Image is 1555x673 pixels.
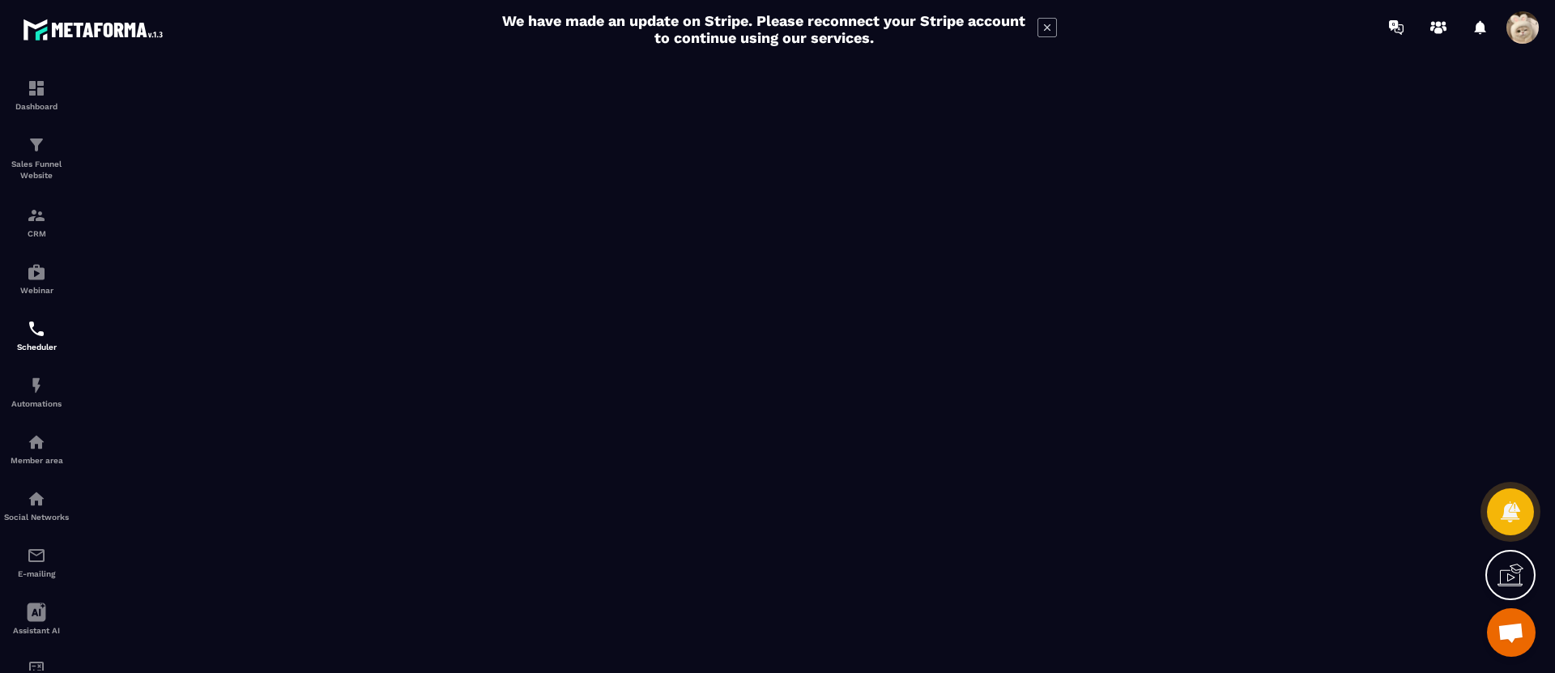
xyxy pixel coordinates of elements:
[4,343,69,351] p: Scheduler
[4,420,69,477] a: automationsautomationsMember area
[27,489,46,509] img: social-network
[23,15,168,45] img: logo
[27,546,46,565] img: email
[4,399,69,408] p: Automations
[4,159,69,181] p: Sales Funnel Website
[4,477,69,534] a: social-networksocial-networkSocial Networks
[4,626,69,635] p: Assistant AI
[4,590,69,647] a: Assistant AI
[498,12,1029,46] h2: We have made an update on Stripe. Please reconnect your Stripe account to continue using our serv...
[4,229,69,238] p: CRM
[4,513,69,522] p: Social Networks
[1487,608,1536,657] div: Mở cuộc trò chuyện
[4,534,69,590] a: emailemailE-mailing
[4,456,69,465] p: Member area
[4,66,69,123] a: formationformationDashboard
[4,286,69,295] p: Webinar
[4,364,69,420] a: automationsautomationsAutomations
[27,206,46,225] img: formation
[27,262,46,282] img: automations
[4,569,69,578] p: E-mailing
[4,194,69,250] a: formationformationCRM
[4,307,69,364] a: schedulerschedulerScheduler
[27,79,46,98] img: formation
[4,123,69,194] a: formationformationSales Funnel Website
[27,319,46,339] img: scheduler
[4,250,69,307] a: automationsautomationsWebinar
[27,432,46,452] img: automations
[4,102,69,111] p: Dashboard
[27,376,46,395] img: automations
[27,135,46,155] img: formation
